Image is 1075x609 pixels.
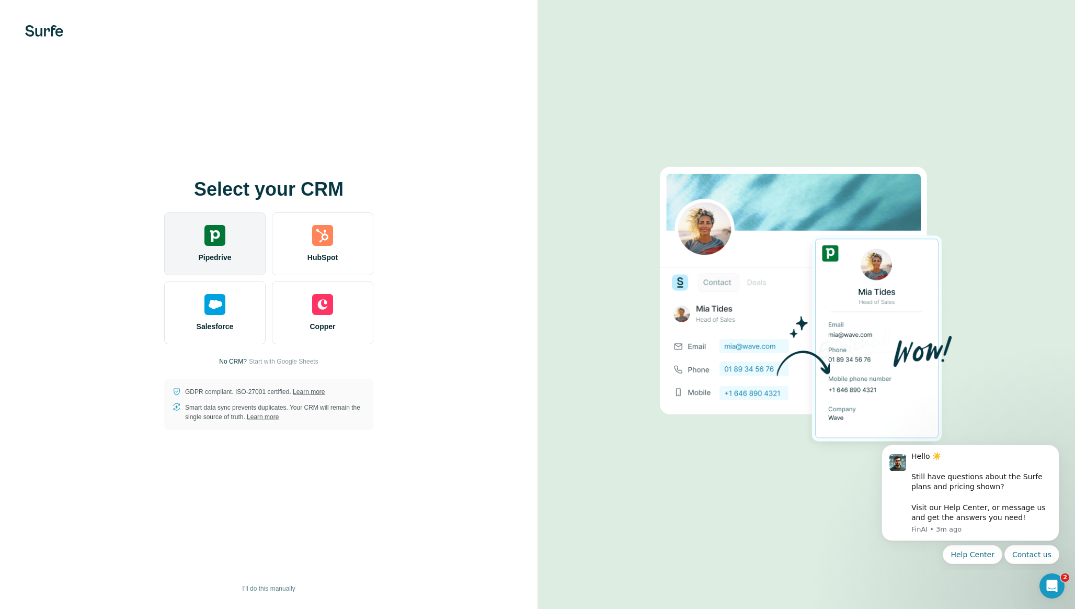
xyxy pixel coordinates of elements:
img: PIPEDRIVE image [660,149,953,460]
button: I’ll do this manually [235,581,302,596]
h1: Select your CRM [164,179,373,200]
span: Pipedrive [198,252,231,263]
p: GDPR compliant. ISO-27001 certified. [185,387,325,397]
img: copper's logo [312,294,333,315]
a: Learn more [293,388,325,396]
img: salesforce's logo [204,294,225,315]
p: No CRM? [219,357,247,366]
span: Salesforce [197,321,234,332]
img: hubspot's logo [312,225,333,246]
button: Start with Google Sheets [249,357,318,366]
p: Smart data sync prevents duplicates. Your CRM will remain the single source of truth. [185,403,365,422]
img: Surfe's logo [25,25,63,37]
a: Learn more [247,413,279,421]
span: I’ll do this manually [242,584,295,593]
span: 2 [1061,573,1069,582]
span: HubSpot [307,252,338,263]
iframe: Intercom live chat [1039,573,1065,599]
span: Copper [310,321,336,332]
img: pipedrive's logo [204,225,225,246]
iframe: Intercom notifications message [866,435,1075,570]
